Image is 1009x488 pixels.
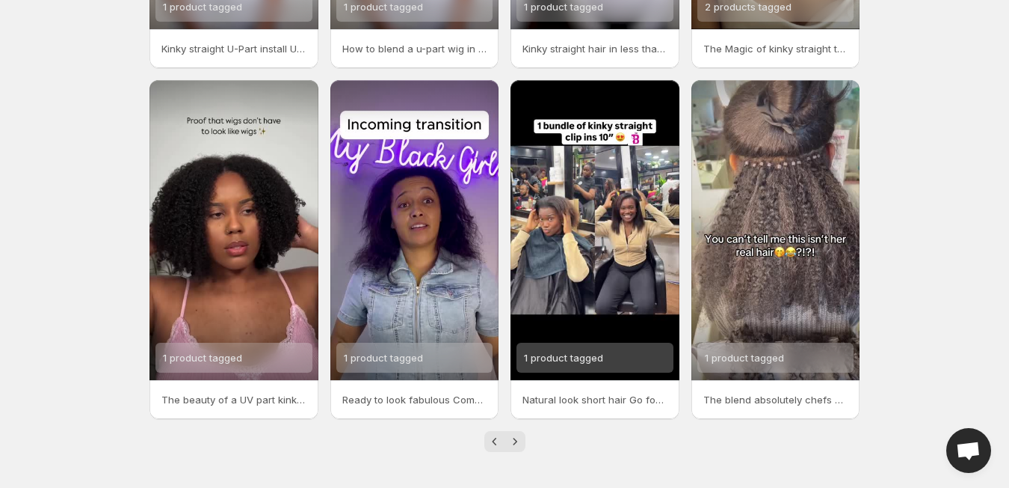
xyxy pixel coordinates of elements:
[946,428,991,473] div: Open chat
[524,352,603,364] span: 1 product tagged
[504,431,525,452] button: Next
[344,352,423,364] span: 1 product tagged
[344,1,423,13] span: 1 product tagged
[161,41,306,56] p: Kinky straight U-Part install U-part wigs are easier to use than you think Does this convince you...
[703,392,848,407] p: The blend absolutely chefs kiss
[342,392,487,407] p: Ready to look fabulous Comment BOOK and well send you a link to fix an appointment UK Black Owned...
[163,1,242,13] span: 1 product tagged
[484,431,505,452] button: Previous
[705,352,784,364] span: 1 product tagged
[705,1,792,13] span: 2 products tagged
[703,41,848,56] p: The Magic of kinky straight toallmyblackgirls Discover more at toallmyblackgirls
[342,41,487,56] p: How to blend a u-part wig in under a minute These wigs are beginner friendly Discover more at TOA...
[524,1,603,13] span: 1 product tagged
[163,352,242,364] span: 1 product tagged
[522,41,667,56] p: Kinky straight hair in less than a minute Yes please Doesnt our model look gorgeous in our Kinky ...
[522,392,667,407] p: Natural look short hair Go for 1 bundle toallmyblackgirls
[161,392,306,407] p: The beauty of a UV part kinky curls wig We Are To All My Black Girls a brand Dedicated to [DEMOGR...
[484,431,525,452] nav: Pagination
